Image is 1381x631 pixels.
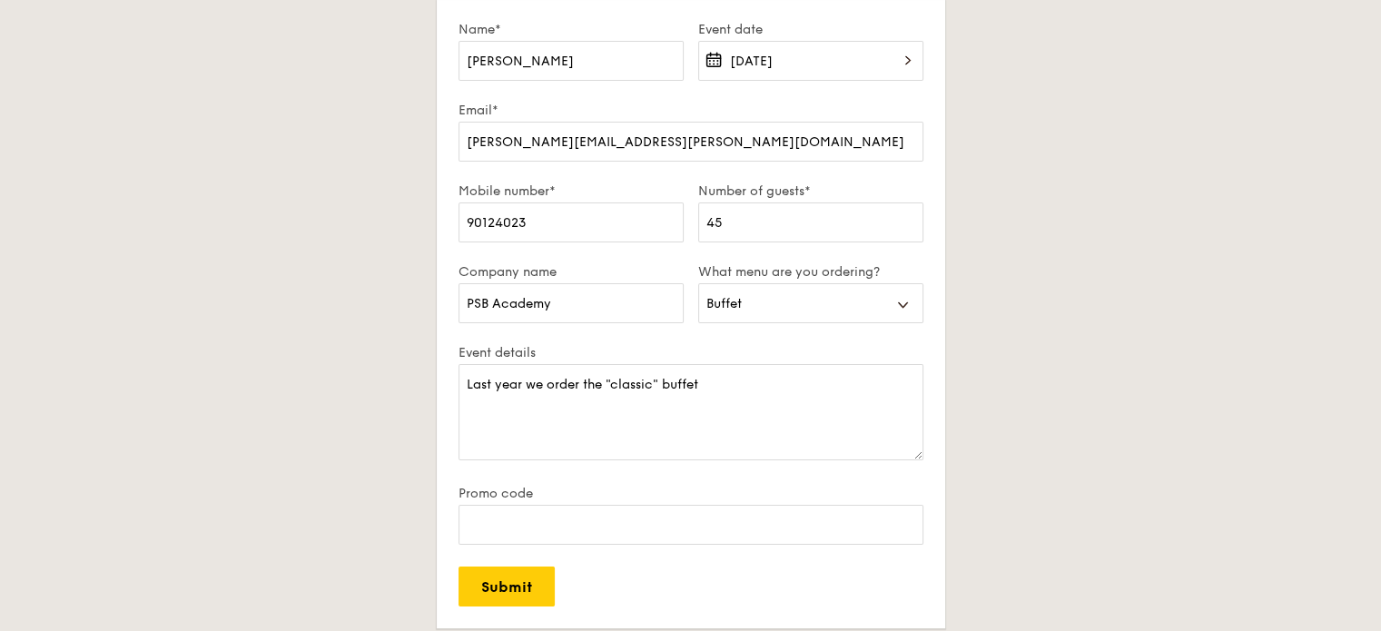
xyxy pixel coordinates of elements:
label: Event date [698,22,923,37]
label: Name* [459,22,684,37]
label: Promo code [459,486,923,501]
label: What menu are you ordering? [698,264,923,280]
label: Email* [459,103,923,118]
input: Submit [459,567,555,606]
label: Company name [459,264,684,280]
label: Event details [459,345,923,360]
textarea: Let us know details such as your venue address, event time, preferred menu, dietary requirements,... [459,364,923,460]
label: Mobile number* [459,183,684,199]
label: Number of guests* [698,183,923,199]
